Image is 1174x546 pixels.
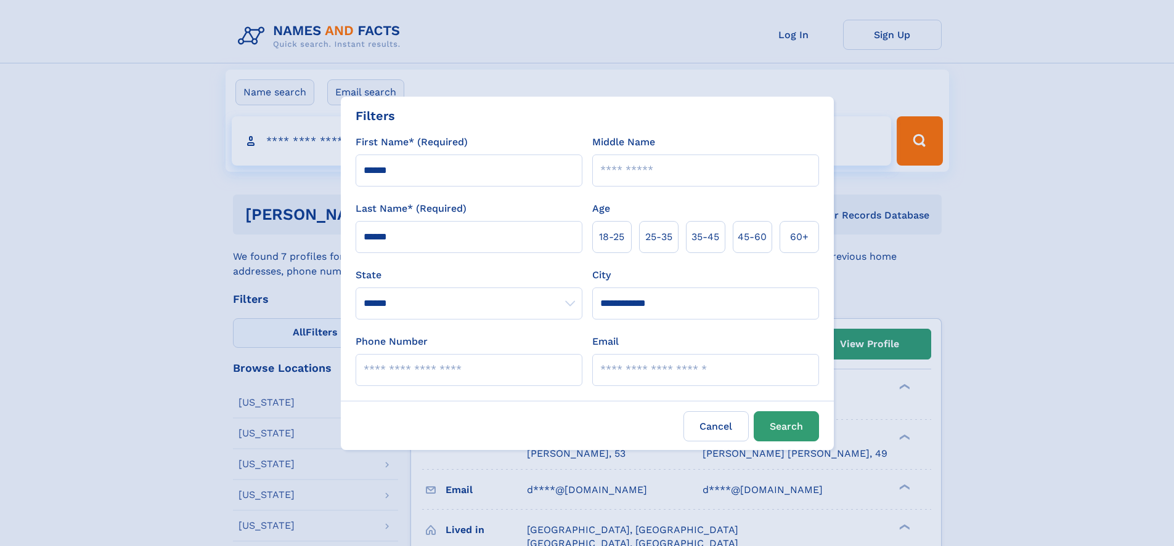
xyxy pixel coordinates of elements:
[691,230,719,244] span: 35‑45
[754,411,819,441] button: Search
[592,201,610,216] label: Age
[592,268,611,283] label: City
[738,230,767,244] span: 45‑60
[592,135,655,150] label: Middle Name
[356,106,395,125] div: Filters
[645,230,672,244] span: 25‑35
[356,201,467,216] label: Last Name* (Required)
[356,334,428,349] label: Phone Number
[592,334,619,349] label: Email
[599,230,624,244] span: 18‑25
[683,411,749,441] label: Cancel
[356,135,468,150] label: First Name* (Required)
[790,230,809,244] span: 60+
[356,268,582,283] label: State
